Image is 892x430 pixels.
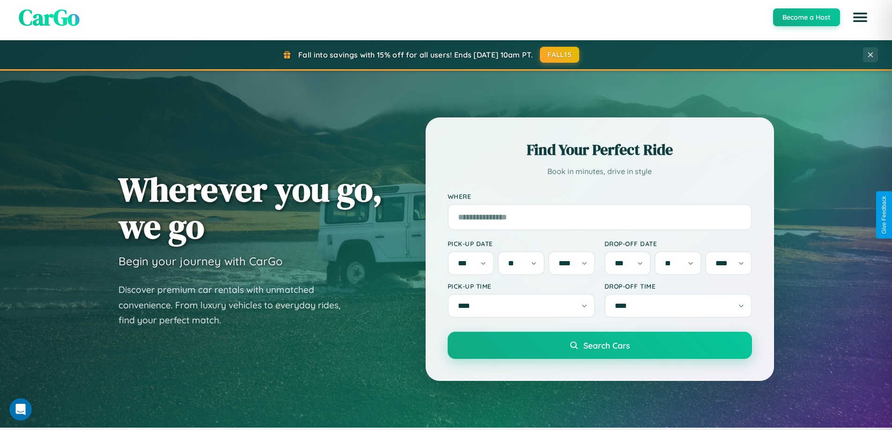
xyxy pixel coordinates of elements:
button: Become a Host [773,8,840,26]
button: Search Cars [448,332,752,359]
button: Open menu [847,4,873,30]
label: Drop-off Time [604,282,752,290]
p: Discover premium car rentals with unmatched convenience. From luxury vehicles to everyday rides, ... [118,282,353,328]
h1: Wherever you go, we go [118,171,383,245]
span: Search Cars [583,340,630,350]
h3: Begin your journey with CarGo [118,254,283,268]
label: Pick-up Time [448,282,595,290]
button: FALL15 [540,47,579,63]
h2: Find Your Perfect Ride [448,139,752,160]
iframe: Intercom live chat [9,398,32,421]
label: Pick-up Date [448,240,595,248]
label: Drop-off Date [604,240,752,248]
p: Book in minutes, drive in style [448,165,752,178]
label: Where [448,192,752,200]
div: Give Feedback [881,196,887,234]
span: Fall into savings with 15% off for all users! Ends [DATE] 10am PT. [298,50,533,59]
span: CarGo [19,2,80,33]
